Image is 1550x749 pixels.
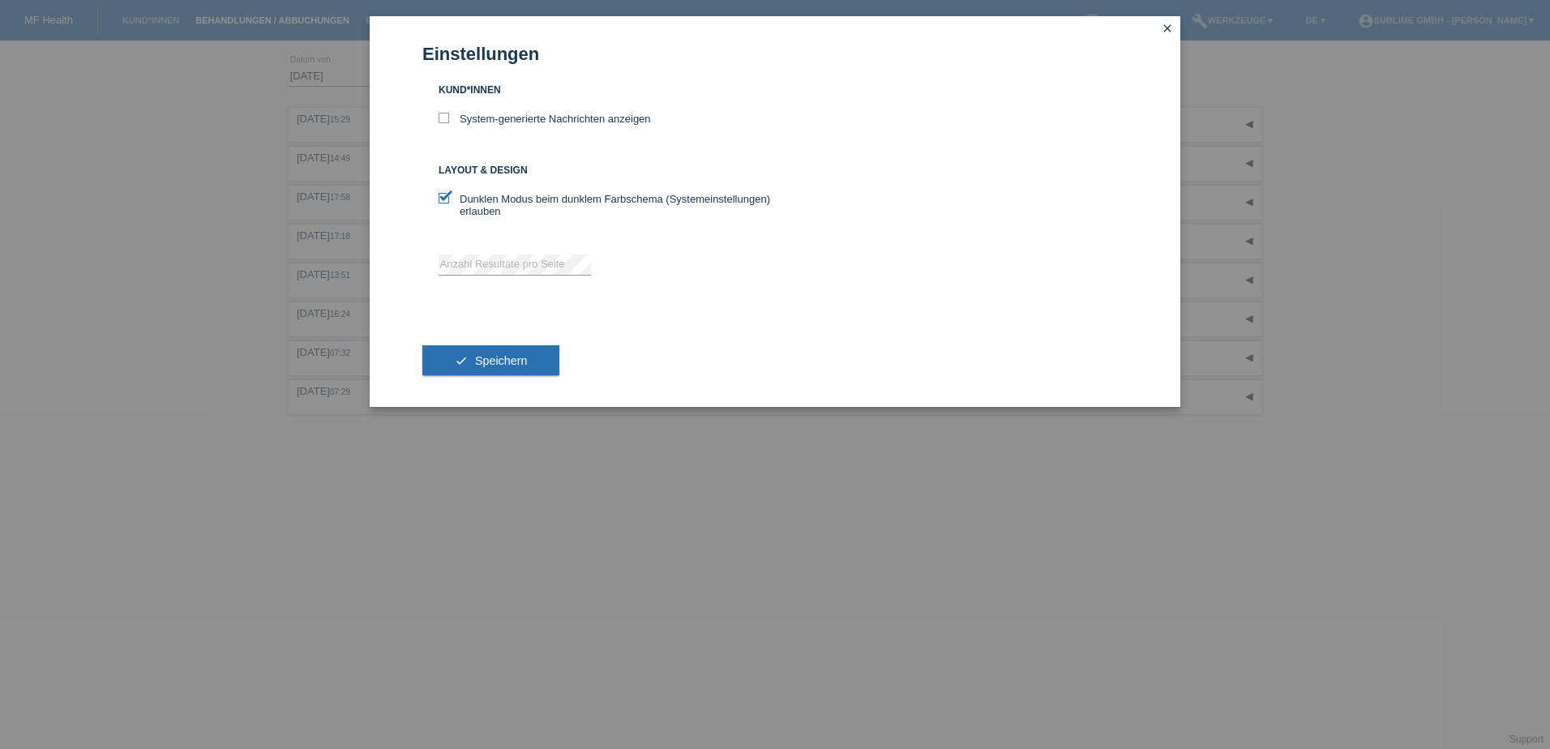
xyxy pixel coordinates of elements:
[1157,20,1178,39] a: close
[439,113,651,125] label: System-generierte Nachrichten anzeigen
[439,165,775,177] h3: Layout & Design
[439,84,775,96] h3: Kund*innen
[422,44,1128,64] h1: Einstellungen
[455,354,468,367] i: check
[439,193,775,217] label: Dunklen Modus beim dunklem Farbschema (Systemeinstellungen) erlauben
[475,354,527,367] span: Speichern
[422,345,559,376] button: check Speichern
[1161,22,1174,35] i: close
